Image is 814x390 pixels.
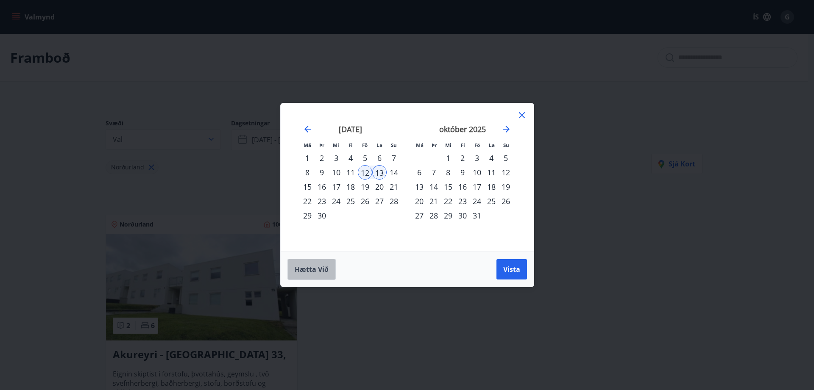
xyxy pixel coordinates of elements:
small: Fö [474,142,480,148]
td: Choose fimmtudagur, 30. október 2025 as your check-out date. It’s available. [455,208,470,223]
div: 30 [455,208,470,223]
td: Choose sunnudagur, 28. september 2025 as your check-out date. It’s available. [387,194,401,208]
td: Choose þriðjudagur, 16. september 2025 as your check-out date. It’s available. [315,180,329,194]
td: Choose miðvikudagur, 22. október 2025 as your check-out date. It’s available. [441,194,455,208]
div: 27 [372,194,387,208]
div: 13 [372,165,387,180]
td: Choose föstudagur, 3. október 2025 as your check-out date. It’s available. [470,151,484,165]
small: Fi [348,142,353,148]
td: Choose föstudagur, 31. október 2025 as your check-out date. It’s available. [470,208,484,223]
td: Choose sunnudagur, 12. október 2025 as your check-out date. It’s available. [499,165,513,180]
td: Choose föstudagur, 10. október 2025 as your check-out date. It’s available. [470,165,484,180]
div: 11 [484,165,499,180]
td: Choose þriðjudagur, 23. september 2025 as your check-out date. It’s available. [315,194,329,208]
td: Choose föstudagur, 19. september 2025 as your check-out date. It’s available. [358,180,372,194]
td: Choose fimmtudagur, 2. október 2025 as your check-out date. It’s available. [455,151,470,165]
div: 30 [315,208,329,223]
div: 14 [387,165,401,180]
td: Choose fimmtudagur, 16. október 2025 as your check-out date. It’s available. [455,180,470,194]
td: Choose mánudagur, 13. október 2025 as your check-out date. It’s available. [412,180,427,194]
td: Choose þriðjudagur, 7. október 2025 as your check-out date. It’s available. [427,165,441,180]
button: Vista [496,259,527,279]
small: Þr [432,142,437,148]
div: 12 [499,165,513,180]
td: Choose mánudagur, 27. október 2025 as your check-out date. It’s available. [412,208,427,223]
small: La [376,142,382,148]
div: 1 [441,151,455,165]
div: 22 [441,194,455,208]
div: Move backward to switch to the previous month. [303,124,313,134]
div: 5 [358,151,372,165]
td: Choose laugardagur, 11. október 2025 as your check-out date. It’s available. [484,165,499,180]
div: 28 [427,208,441,223]
div: 10 [470,165,484,180]
div: 7 [427,165,441,180]
div: 23 [315,194,329,208]
td: Choose föstudagur, 24. október 2025 as your check-out date. It’s available. [470,194,484,208]
small: Su [391,142,397,148]
td: Choose miðvikudagur, 1. október 2025 as your check-out date. It’s available. [441,151,455,165]
div: 2 [455,151,470,165]
div: 15 [441,180,455,194]
small: Mi [445,142,452,148]
td: Choose þriðjudagur, 30. september 2025 as your check-out date. It’s available. [315,208,329,223]
div: 16 [455,180,470,194]
div: 24 [470,194,484,208]
div: 21 [387,180,401,194]
div: 17 [470,180,484,194]
div: 8 [300,165,315,180]
td: Choose sunnudagur, 26. október 2025 as your check-out date. It’s available. [499,194,513,208]
div: 26 [499,194,513,208]
td: Choose mánudagur, 29. september 2025 as your check-out date. It’s available. [300,208,315,223]
td: Choose fimmtudagur, 25. september 2025 as your check-out date. It’s available. [343,194,358,208]
td: Choose þriðjudagur, 9. september 2025 as your check-out date. It’s available. [315,165,329,180]
div: 4 [484,151,499,165]
td: Choose miðvikudagur, 10. september 2025 as your check-out date. It’s available. [329,165,343,180]
td: Choose fimmtudagur, 18. september 2025 as your check-out date. It’s available. [343,180,358,194]
small: Mi [333,142,339,148]
div: 6 [372,151,387,165]
td: Choose föstudagur, 26. september 2025 as your check-out date. It’s available. [358,194,372,208]
td: Choose sunnudagur, 5. október 2025 as your check-out date. It’s available. [499,151,513,165]
td: Choose laugardagur, 18. október 2025 as your check-out date. It’s available. [484,180,499,194]
td: Choose sunnudagur, 7. september 2025 as your check-out date. It’s available. [387,151,401,165]
td: Choose laugardagur, 27. september 2025 as your check-out date. It’s available. [372,194,387,208]
div: 14 [427,180,441,194]
div: 9 [455,165,470,180]
td: Choose miðvikudagur, 17. september 2025 as your check-out date. It’s available. [329,180,343,194]
td: Choose þriðjudagur, 21. október 2025 as your check-out date. It’s available. [427,194,441,208]
td: Choose mánudagur, 20. október 2025 as your check-out date. It’s available. [412,194,427,208]
strong: október 2025 [439,124,486,134]
div: 20 [372,180,387,194]
td: Choose miðvikudagur, 29. október 2025 as your check-out date. It’s available. [441,208,455,223]
small: Su [503,142,509,148]
div: 25 [484,194,499,208]
small: La [489,142,495,148]
div: 25 [343,194,358,208]
div: 10 [329,165,343,180]
div: 23 [455,194,470,208]
div: 21 [427,194,441,208]
small: Fö [362,142,368,148]
div: Calendar [291,113,524,241]
td: Choose sunnudagur, 14. september 2025 as your check-out date. It’s available. [387,165,401,180]
div: 15 [300,180,315,194]
div: 3 [329,151,343,165]
div: 5 [499,151,513,165]
span: Vista [503,265,520,274]
div: 16 [315,180,329,194]
td: Choose föstudagur, 5. september 2025 as your check-out date. It’s available. [358,151,372,165]
td: Choose föstudagur, 17. október 2025 as your check-out date. It’s available. [470,180,484,194]
div: 13 [412,180,427,194]
small: Má [304,142,311,148]
div: 20 [412,194,427,208]
div: 8 [441,165,455,180]
div: 4 [343,151,358,165]
td: Choose miðvikudagur, 24. september 2025 as your check-out date. It’s available. [329,194,343,208]
div: 19 [499,180,513,194]
div: 17 [329,180,343,194]
small: Má [416,142,424,148]
div: 6 [412,165,427,180]
td: Choose fimmtudagur, 9. október 2025 as your check-out date. It’s available. [455,165,470,180]
strong: [DATE] [339,124,362,134]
